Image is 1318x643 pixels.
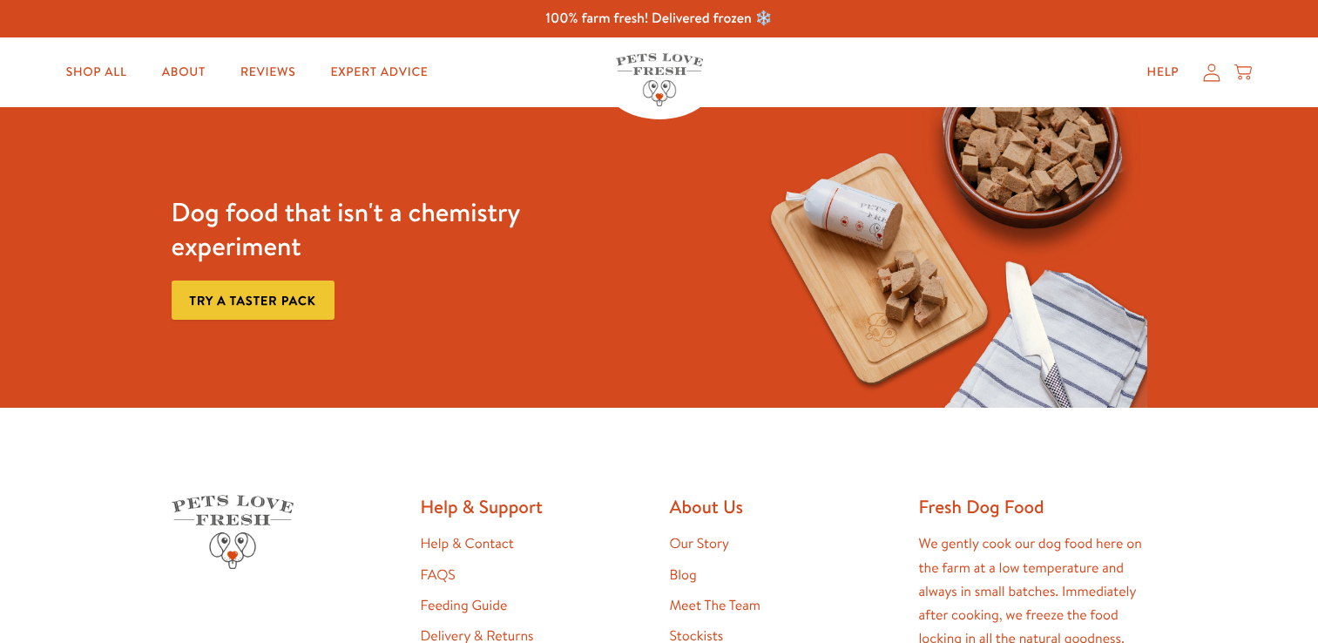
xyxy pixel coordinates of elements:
[421,495,649,518] h2: Help & Support
[616,53,703,106] img: Pets Love Fresh
[670,596,760,615] a: Meet The Team
[1133,55,1193,90] a: Help
[670,495,898,518] h2: About Us
[172,495,294,569] img: Pets Love Fresh
[316,55,442,90] a: Expert Advice
[226,55,309,90] a: Reviews
[670,534,730,553] a: Our Story
[421,596,508,615] a: Feeding Guide
[421,565,456,585] a: FAQS
[52,55,141,90] a: Shop All
[148,55,220,90] a: About
[172,281,335,320] a: Try a taster pack
[919,495,1147,518] h2: Fresh Dog Food
[670,565,697,585] a: Blog
[421,534,514,553] a: Help & Contact
[172,195,570,263] h3: Dog food that isn't a chemistry experiment
[748,107,1146,408] img: Fussy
